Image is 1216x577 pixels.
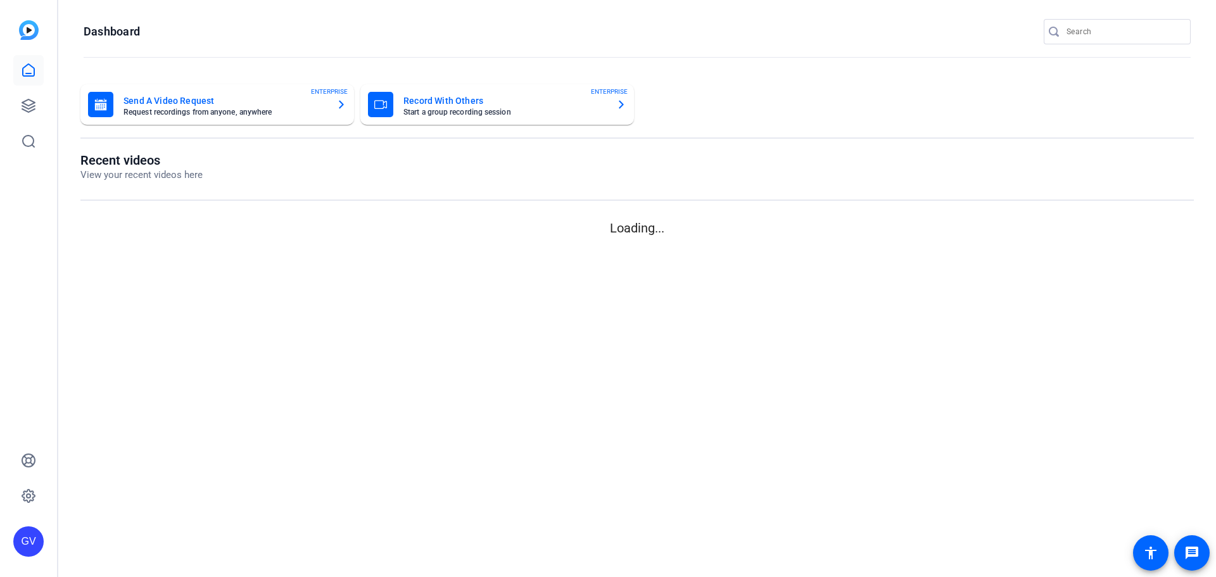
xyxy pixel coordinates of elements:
button: Record With OthersStart a group recording sessionENTERPRISE [360,84,634,125]
mat-card-title: Record With Others [403,93,606,108]
mat-icon: accessibility [1143,545,1158,561]
mat-card-subtitle: Start a group recording session [403,108,606,116]
input: Search [1067,24,1181,39]
h1: Dashboard [84,24,140,39]
p: View your recent videos here [80,168,203,182]
img: blue-gradient.svg [19,20,39,40]
span: ENTERPRISE [311,87,348,96]
h1: Recent videos [80,153,203,168]
p: Loading... [80,219,1194,238]
button: Send A Video RequestRequest recordings from anyone, anywhereENTERPRISE [80,84,354,125]
div: GV [13,526,44,557]
mat-icon: message [1184,545,1200,561]
span: ENTERPRISE [591,87,628,96]
mat-card-subtitle: Request recordings from anyone, anywhere [123,108,326,116]
mat-card-title: Send A Video Request [123,93,326,108]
